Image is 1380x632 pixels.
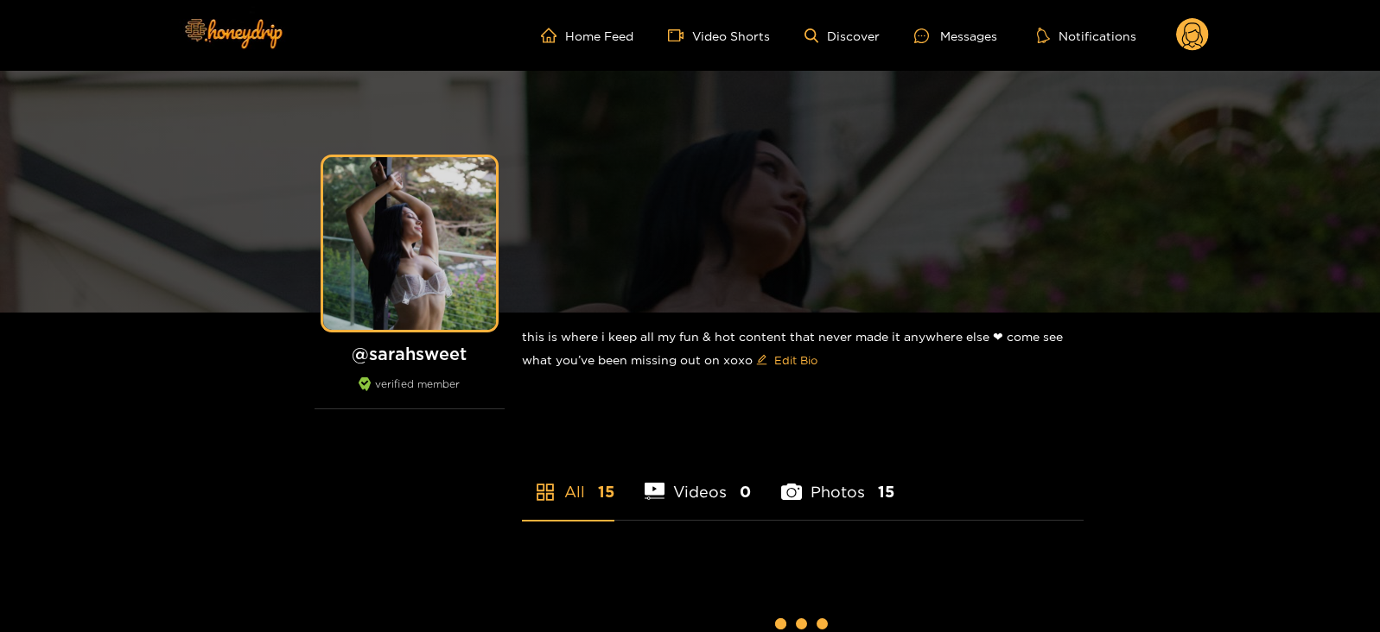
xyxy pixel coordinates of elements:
span: home [541,28,565,43]
a: Discover [804,28,880,43]
span: 15 [598,481,614,502]
a: Home Feed [541,28,633,43]
span: Edit Bio [774,351,817,369]
span: 0 [740,481,751,502]
div: Messages [914,26,997,46]
li: All [522,442,614,520]
span: edit [756,354,767,367]
h1: @ sarahsweet [315,343,505,364]
div: verified member [315,377,505,409]
a: Video Shorts [668,28,770,43]
li: Photos [781,442,894,520]
button: editEdit Bio [753,346,821,374]
li: Videos [645,442,752,520]
span: 15 [878,481,894,502]
div: this is where i keep all my fun & hot content that never made it anywhere else ❤︎︎ come see what ... [522,313,1084,388]
span: video-camera [668,28,692,43]
button: Notifications [1032,27,1142,44]
span: appstore [535,482,556,502]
